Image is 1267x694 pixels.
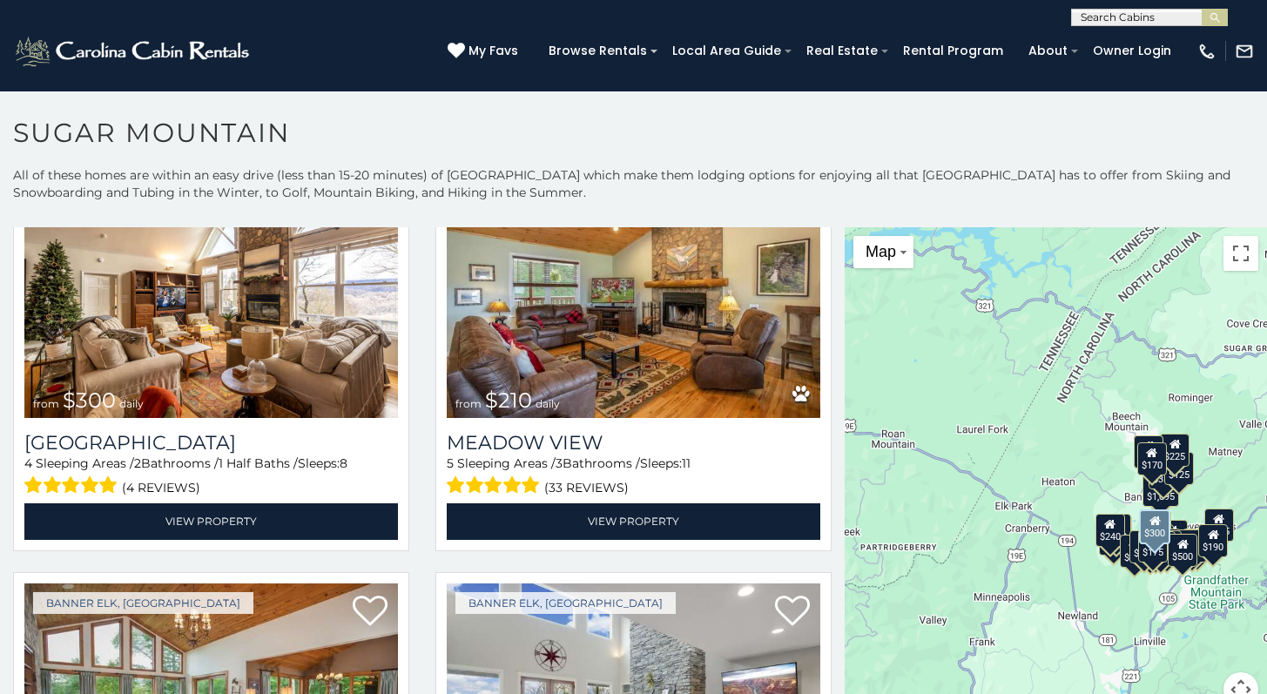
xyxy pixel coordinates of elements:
span: 5 [447,455,454,471]
span: from [455,397,482,410]
a: Highland House from $300 daily [24,168,398,418]
span: 3 [556,455,563,471]
div: $500 [1168,534,1197,567]
img: White-1-2.png [13,34,254,69]
span: My Favs [468,42,518,60]
a: View Property [447,503,820,539]
div: $240 [1095,513,1124,546]
a: Owner Login [1084,37,1180,64]
div: Sleeping Areas / Bathrooms / Sleeps: [24,455,398,499]
div: $345 [1183,529,1212,562]
h3: Highland House [24,431,398,455]
span: daily [119,397,144,410]
div: $350 [1148,455,1177,488]
a: Add to favorites [353,594,388,630]
div: $375 [1129,529,1158,563]
div: $225 [1160,434,1189,467]
div: $190 [1198,523,1228,556]
span: $210 [485,387,532,413]
a: Rental Program [894,37,1012,64]
span: $300 [63,387,116,413]
button: Toggle fullscreen view [1223,236,1258,271]
span: from [33,397,59,410]
div: $155 [1203,509,1233,542]
a: About [1020,37,1076,64]
a: Add to favorites [775,594,810,630]
a: View Property [24,503,398,539]
div: $350 [1146,531,1176,564]
div: $125 [1163,452,1193,485]
div: $1,095 [1142,474,1178,507]
img: phone-regular-white.png [1197,42,1216,61]
img: Meadow View [447,168,820,418]
span: 1 Half Baths / [219,455,298,471]
div: $650 [1119,534,1149,567]
a: My Favs [448,42,522,61]
div: $175 [1138,529,1168,563]
a: [GEOGRAPHIC_DATA] [24,431,398,455]
div: $170 [1136,441,1166,475]
a: Banner Elk, [GEOGRAPHIC_DATA] [33,592,253,614]
div: $200 [1157,520,1187,553]
span: (33 reviews) [544,476,629,499]
div: Sleeping Areas / Bathrooms / Sleeps: [447,455,820,499]
div: $355 [1099,522,1129,555]
span: 8 [340,455,347,471]
div: $300 [1139,509,1170,543]
span: daily [536,397,560,410]
button: Change map style [853,236,913,268]
span: (4 reviews) [122,476,200,499]
a: Banner Elk, [GEOGRAPHIC_DATA] [455,592,676,614]
span: 2 [134,455,141,471]
a: Browse Rentals [540,37,656,64]
span: Map [866,243,896,260]
span: 11 [682,455,691,471]
a: Meadow View from $210 daily [447,168,820,418]
div: $195 [1176,529,1206,563]
img: Highland House [24,168,398,418]
a: Meadow View [447,431,820,455]
img: mail-regular-white.png [1235,42,1254,61]
span: 4 [24,455,32,471]
a: Real Estate [798,37,886,64]
div: $240 [1134,435,1163,468]
a: Local Area Guide [664,37,790,64]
